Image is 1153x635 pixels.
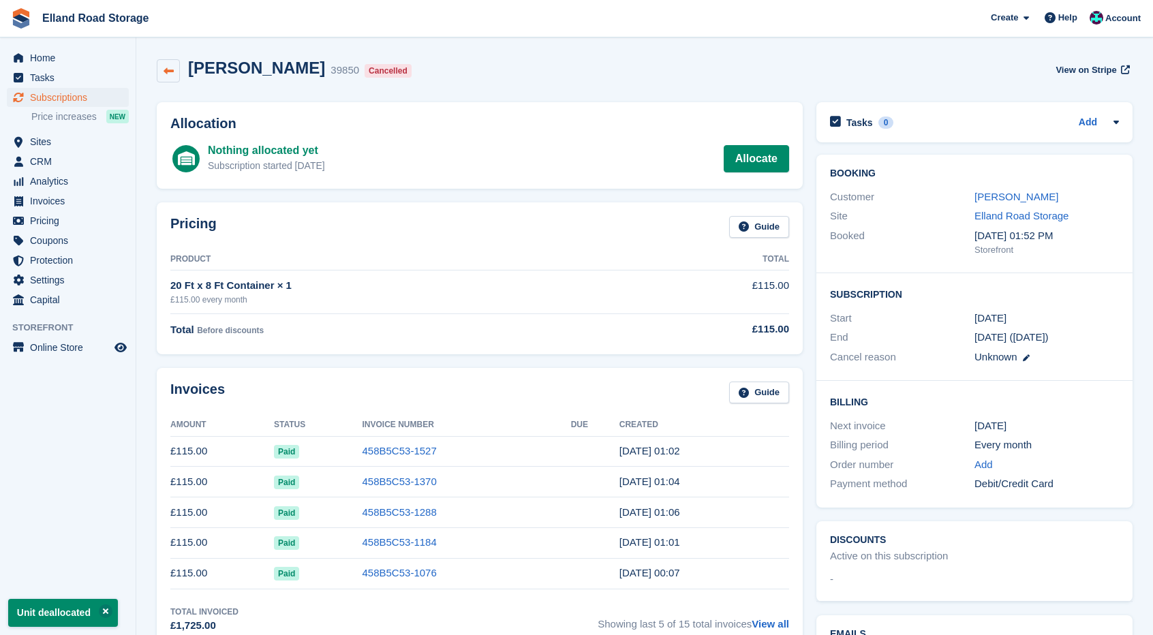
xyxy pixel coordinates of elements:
[619,567,680,578] time: 2025-03-05 00:07:59 UTC
[645,270,789,313] td: £115.00
[170,467,274,497] td: £115.00
[170,116,789,131] h2: Allocation
[878,117,894,129] div: 0
[974,351,1017,362] span: Unknown
[7,231,129,250] a: menu
[112,339,129,356] a: Preview store
[170,606,239,618] div: Total Invoiced
[30,132,112,151] span: Sites
[991,11,1018,25] span: Create
[7,270,129,290] a: menu
[619,476,680,487] time: 2025-06-05 00:04:54 UTC
[619,506,680,518] time: 2025-05-05 00:06:08 UTC
[363,567,437,578] a: 458B5C53-1076
[7,290,129,309] a: menu
[208,159,325,173] div: Subscription started [DATE]
[7,338,129,357] a: menu
[274,476,299,489] span: Paid
[974,437,1119,453] div: Every month
[974,476,1119,492] div: Debit/Credit Card
[30,231,112,250] span: Coupons
[274,567,299,580] span: Paid
[274,445,299,459] span: Paid
[170,294,645,306] div: £115.00 every month
[363,536,437,548] a: 458B5C53-1184
[30,270,112,290] span: Settings
[363,414,571,436] th: Invoice Number
[1105,12,1141,25] span: Account
[274,536,299,550] span: Paid
[974,331,1049,343] span: [DATE] ([DATE])
[363,476,437,487] a: 458B5C53-1370
[830,572,833,587] span: -
[830,548,948,564] div: Active on this subscription
[365,64,412,78] div: Cancelled
[1056,63,1116,77] span: View on Stripe
[30,290,112,309] span: Capital
[37,7,154,29] a: Elland Road Storage
[7,68,129,87] a: menu
[830,457,974,473] div: Order number
[170,497,274,528] td: £115.00
[170,618,239,634] div: £1,725.00
[170,249,645,270] th: Product
[619,536,680,548] time: 2025-04-05 00:01:43 UTC
[7,211,129,230] a: menu
[208,142,325,159] div: Nothing allocated yet
[598,606,789,634] span: Showing last 5 of 15 total invoices
[830,189,974,205] div: Customer
[170,216,217,238] h2: Pricing
[7,172,129,191] a: menu
[31,110,97,123] span: Price increases
[30,152,112,171] span: CRM
[830,437,974,453] div: Billing period
[274,414,363,436] th: Status
[30,211,112,230] span: Pricing
[7,191,129,211] a: menu
[330,63,359,78] div: 39850
[830,208,974,224] div: Site
[830,228,974,257] div: Booked
[571,414,619,436] th: Due
[11,8,31,29] img: stora-icon-8386f47178a22dfd0bd8f6a31ec36ba5ce8667c1dd55bd0f319d3a0aa187defe.svg
[8,599,118,627] p: Unit deallocated
[619,445,680,456] time: 2025-07-05 00:02:10 UTC
[30,172,112,191] span: Analytics
[830,311,974,326] div: Start
[30,88,112,107] span: Subscriptions
[274,506,299,520] span: Paid
[974,210,1069,221] a: Elland Road Storage
[30,338,112,357] span: Online Store
[830,418,974,434] div: Next invoice
[830,168,1119,179] h2: Booking
[106,110,129,123] div: NEW
[974,228,1119,244] div: [DATE] 01:52 PM
[974,457,993,473] a: Add
[830,476,974,492] div: Payment method
[170,527,274,558] td: £115.00
[170,436,274,467] td: £115.00
[188,59,325,77] h2: [PERSON_NAME]
[1058,11,1077,25] span: Help
[974,311,1006,326] time: 2024-05-05 00:00:00 UTC
[830,330,974,345] div: End
[1090,11,1103,25] img: Scott Hullah
[619,414,789,436] th: Created
[363,506,437,518] a: 458B5C53-1288
[830,535,1119,546] h2: Discounts
[12,321,136,335] span: Storefront
[645,322,789,337] div: £115.00
[830,394,1119,408] h2: Billing
[724,145,789,172] a: Allocate
[729,382,789,404] a: Guide
[30,68,112,87] span: Tasks
[830,350,974,365] div: Cancel reason
[7,152,129,171] a: menu
[170,414,274,436] th: Amount
[7,48,129,67] a: menu
[30,48,112,67] span: Home
[974,243,1119,257] div: Storefront
[170,558,274,589] td: £115.00
[170,278,645,294] div: 20 Ft x 8 Ft Container × 1
[363,445,437,456] a: 458B5C53-1527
